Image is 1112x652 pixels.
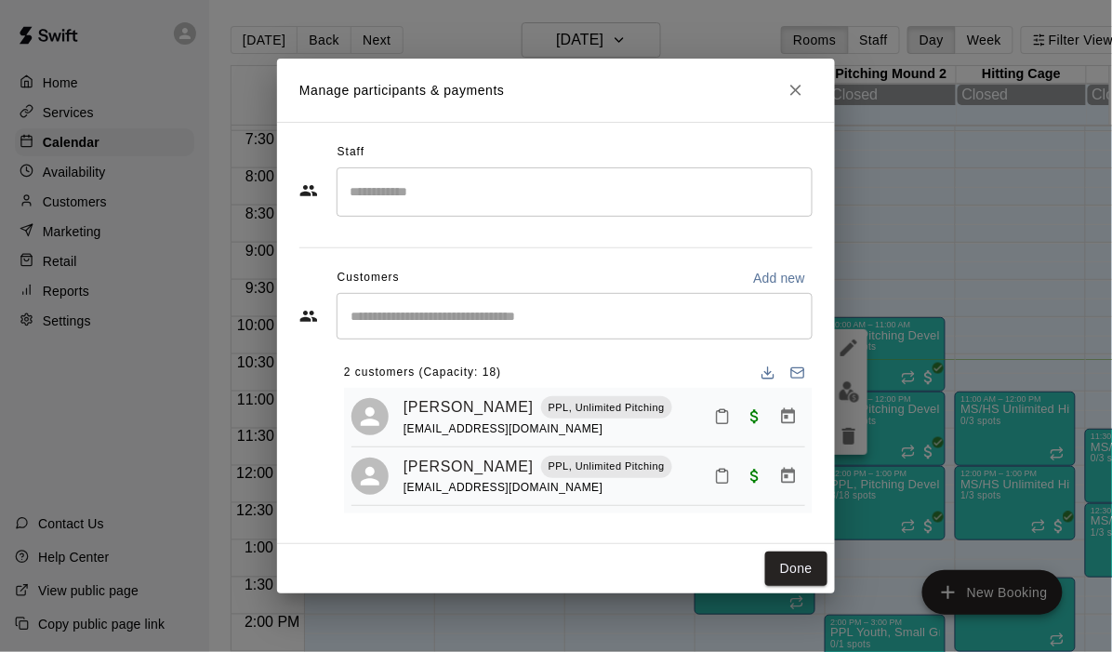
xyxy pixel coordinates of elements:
a: [PERSON_NAME] [404,455,534,479]
div: Search staff [337,167,813,217]
span: Customers [338,263,400,293]
button: Manage bookings & payment [772,459,805,493]
button: Mark attendance [707,401,738,432]
p: Add new [753,269,805,287]
p: PPL, Unlimited Pitching [549,459,665,474]
p: Manage participants & payments [299,81,505,100]
button: Manage bookings & payment [772,400,805,433]
span: [EMAIL_ADDRESS][DOMAIN_NAME] [404,422,603,435]
span: Paid with Credit [738,467,772,483]
svg: Staff [299,181,318,200]
button: Add new [746,263,813,293]
div: Start typing to search customers... [337,293,813,339]
p: PPL, Unlimited Pitching [549,400,665,416]
span: 2 customers (Capacity: 18) [344,358,501,388]
div: Ellis Williams [351,458,389,495]
svg: Customers [299,307,318,326]
button: Done [765,552,827,586]
button: Close [779,73,813,107]
span: Paid with Credit [738,408,772,424]
span: Staff [338,138,364,167]
button: Download list [753,358,783,388]
span: [EMAIL_ADDRESS][DOMAIN_NAME] [404,481,603,494]
button: Mark attendance [707,460,738,492]
a: [PERSON_NAME] [404,395,534,419]
button: Email participants [783,358,813,388]
div: Bryce Drake [351,398,389,435]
